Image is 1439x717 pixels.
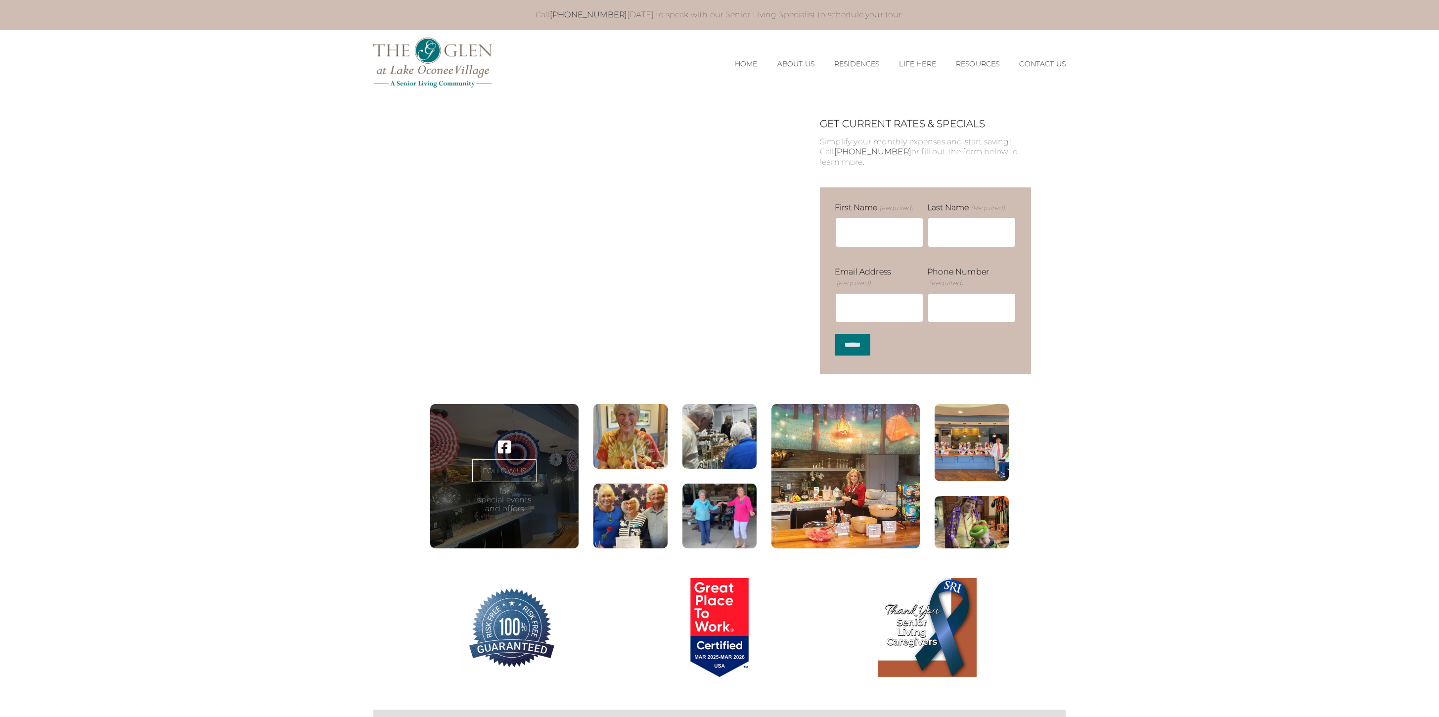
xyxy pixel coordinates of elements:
span: (Required) [878,203,913,212]
span: (Required) [836,278,871,287]
a: [PHONE_NUMBER] [550,10,627,19]
img: The Glen Lake Oconee Home [373,38,492,88]
img: 100% Risk Free Guarantee [462,578,561,677]
label: Phone Number [927,267,1016,289]
a: Residences [834,60,880,68]
label: Email Address [835,267,924,289]
a: Great Place to Work [616,578,823,680]
a: Visit our ' . $platform_name . ' page [498,440,511,454]
a: Contact Us [1019,60,1066,68]
span: (Required) [928,278,963,287]
a: Life Here [899,60,936,68]
a: 100% Risk Free Guarantee [408,578,616,680]
span: (Required) [970,203,1005,212]
p: Simplify your monthly expenses and start saving! Call or fill out the form below to learn more. [820,137,1031,168]
label: Last Name [927,202,1005,213]
a: [PHONE_NUMBER] [834,147,911,156]
p: for special events and offers [477,487,531,513]
label: First Name [835,202,913,213]
a: Thank You Senior Living Caregivers [823,578,1031,680]
a: About Us [777,60,814,68]
a: Home [735,60,758,68]
img: Thank You Senior Living Caregivers [878,578,977,677]
img: Great Place to Work [670,578,769,677]
a: FOLLOW US [472,459,537,482]
a: Resources [956,60,999,68]
p: Call [DATE] to speak with our Senior Living Specialist to schedule your tour. [383,10,1056,20]
h2: GET CURRENT RATES & SPECIALS [820,118,1031,130]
